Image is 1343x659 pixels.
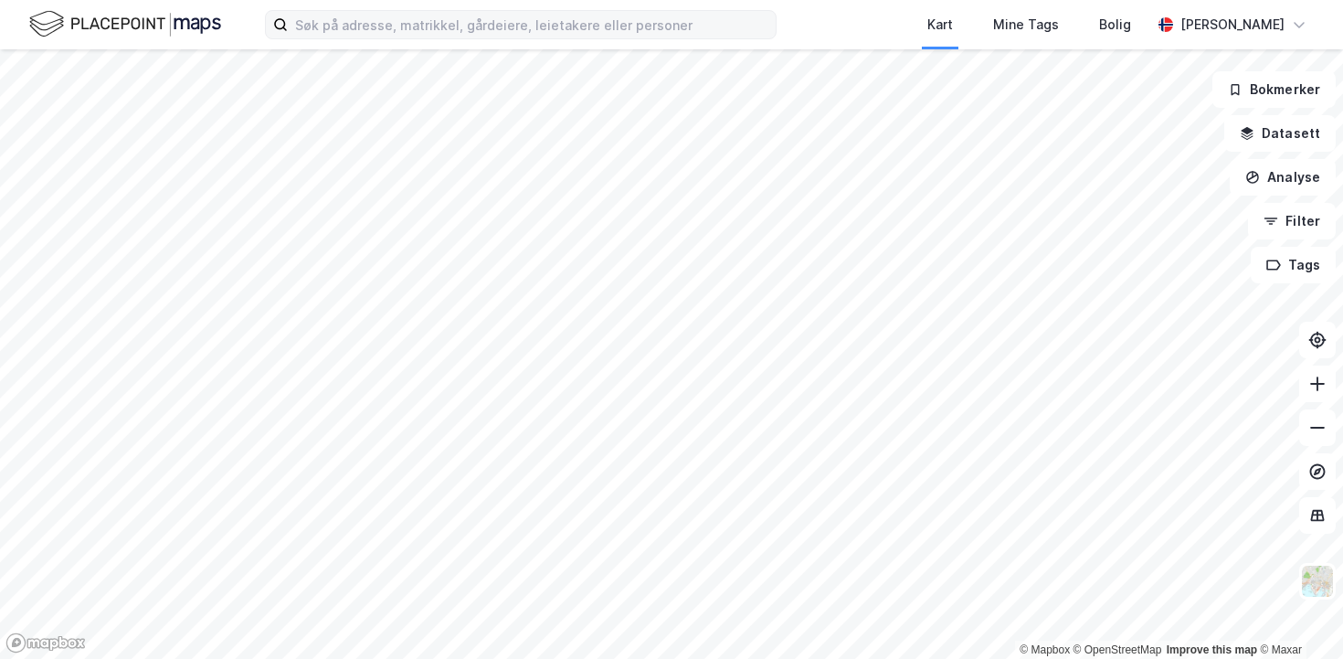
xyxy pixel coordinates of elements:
div: Mine Tags [993,14,1059,36]
input: Søk på adresse, matrikkel, gårdeiere, leietakere eller personer [288,11,776,38]
iframe: Chat Widget [1252,571,1343,659]
div: [PERSON_NAME] [1180,14,1285,36]
div: Kontrollprogram for chat [1252,571,1343,659]
img: logo.f888ab2527a4732fd821a326f86c7f29.svg [29,8,221,40]
div: Bolig [1099,14,1131,36]
div: Kart [927,14,953,36]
